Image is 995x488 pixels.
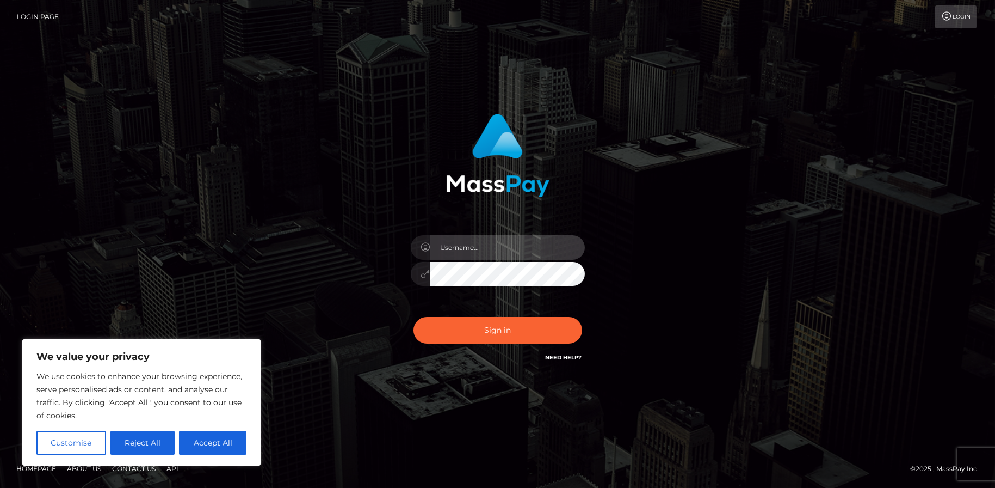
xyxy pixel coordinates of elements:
button: Reject All [110,431,175,455]
button: Sign in [413,317,582,344]
div: © 2025 , MassPay Inc. [910,463,987,475]
a: Contact Us [108,460,160,477]
a: About Us [63,460,106,477]
a: Need Help? [546,354,582,361]
a: Login [935,5,977,28]
p: We value your privacy [36,350,246,363]
img: MassPay Login [446,114,549,197]
p: We use cookies to enhance your browsing experience, serve personalised ads or content, and analys... [36,370,246,422]
a: API [162,460,183,477]
button: Customise [36,431,106,455]
a: Login Page [17,5,59,28]
div: We value your privacy [22,339,261,466]
button: Accept All [179,431,246,455]
input: Username... [430,235,585,260]
a: Homepage [12,460,60,477]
